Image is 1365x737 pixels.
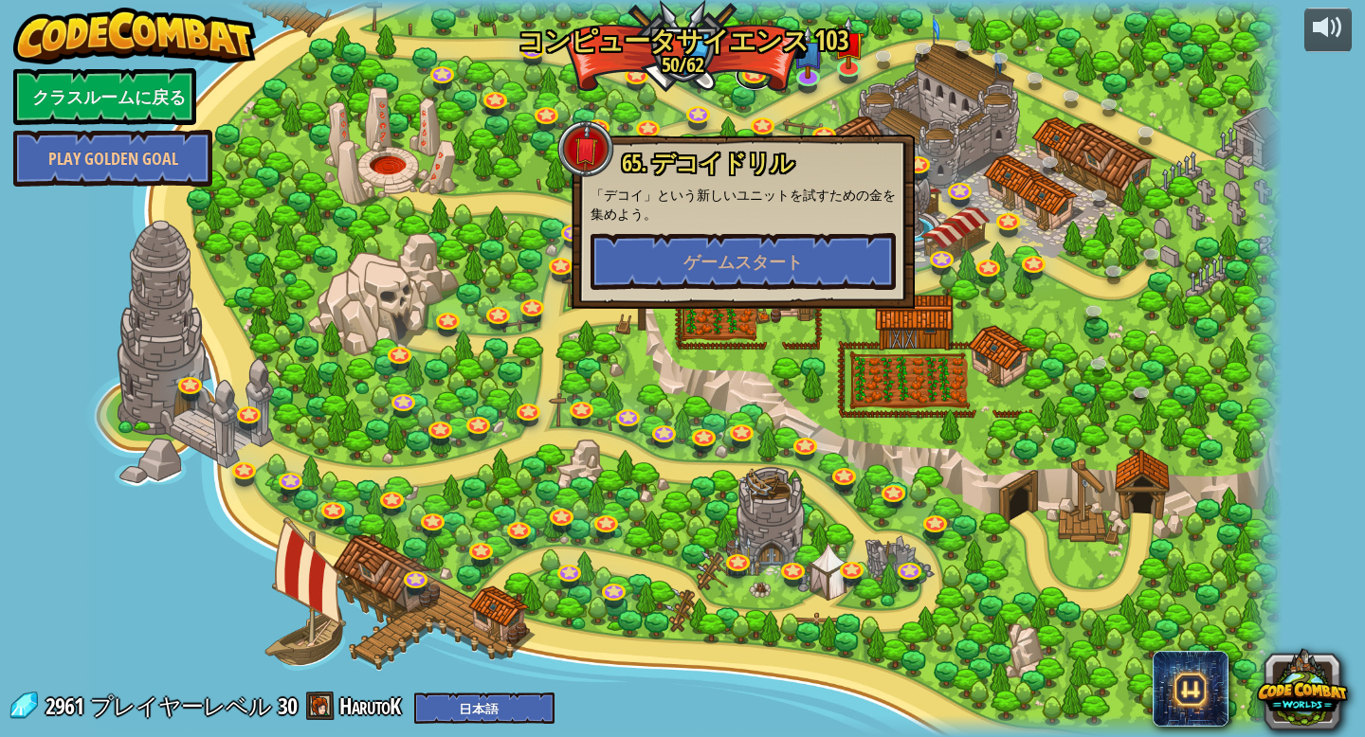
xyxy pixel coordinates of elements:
button: 音量を調整する [1304,8,1352,52]
img: CodeCombat - Learn how to code by playing a game [13,8,256,64]
span: プレイヤーレベル [90,691,271,722]
img: level-banner-unstarted-subscriber.png [792,26,824,79]
a: Play Golden Goal [13,130,212,187]
img: level-banner-unstarted.png [833,16,864,69]
p: 「デコイ」という新しいユニットを試すための金を集めよう。 [591,186,896,224]
span: ゲームスタート [683,250,803,274]
span: 65. デコイドリル [622,147,793,179]
span: 2961 [45,691,88,721]
a: HarutoK [339,691,405,721]
button: ゲームスタート [591,233,896,290]
a: クラスルームに戻る [13,68,196,125]
span: 30 [278,691,297,721]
